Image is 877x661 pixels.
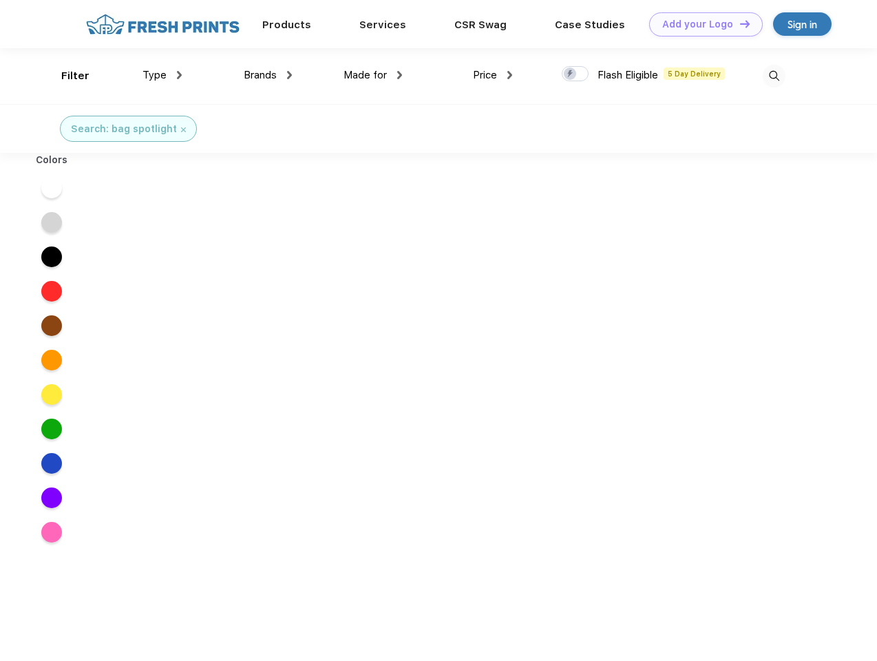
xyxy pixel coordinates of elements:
[763,65,785,87] img: desktop_search.svg
[773,12,832,36] a: Sign in
[142,69,167,81] span: Type
[181,127,186,132] img: filter_cancel.svg
[788,17,817,32] div: Sign in
[344,69,387,81] span: Made for
[664,67,725,80] span: 5 Day Delivery
[598,69,658,81] span: Flash Eligible
[662,19,733,30] div: Add your Logo
[25,153,78,167] div: Colors
[473,69,497,81] span: Price
[262,19,311,31] a: Products
[177,71,182,79] img: dropdown.png
[740,20,750,28] img: DT
[61,68,89,84] div: Filter
[287,71,292,79] img: dropdown.png
[397,71,402,79] img: dropdown.png
[82,12,244,36] img: fo%20logo%202.webp
[507,71,512,79] img: dropdown.png
[71,122,177,136] div: Search: bag spotlight
[244,69,277,81] span: Brands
